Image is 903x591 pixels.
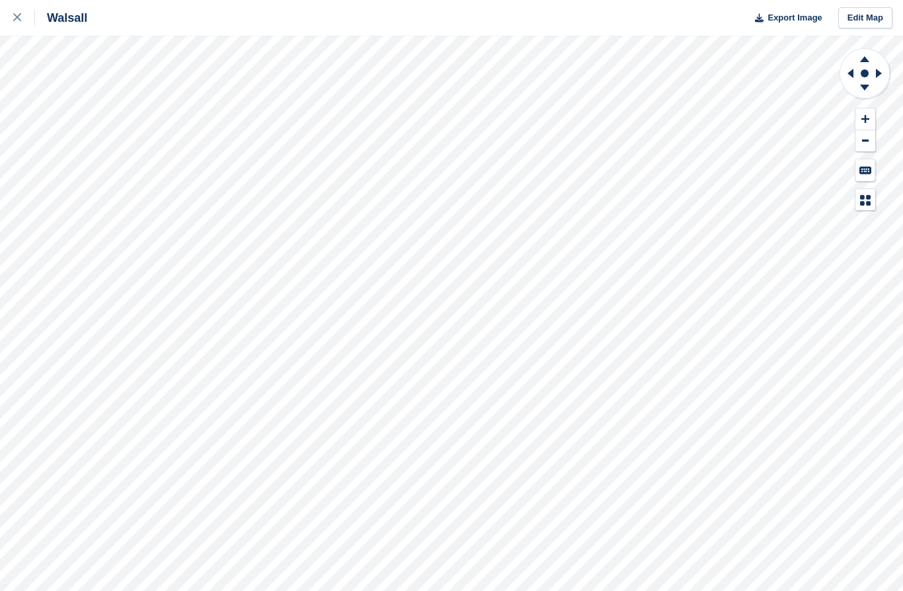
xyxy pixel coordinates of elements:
[855,130,875,152] button: Zoom Out
[855,189,875,211] button: Map Legend
[855,159,875,181] button: Keyboard Shortcuts
[838,7,892,29] a: Edit Map
[747,7,822,29] button: Export Image
[35,10,87,26] div: Walsall
[855,108,875,130] button: Zoom In
[767,11,822,24] span: Export Image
